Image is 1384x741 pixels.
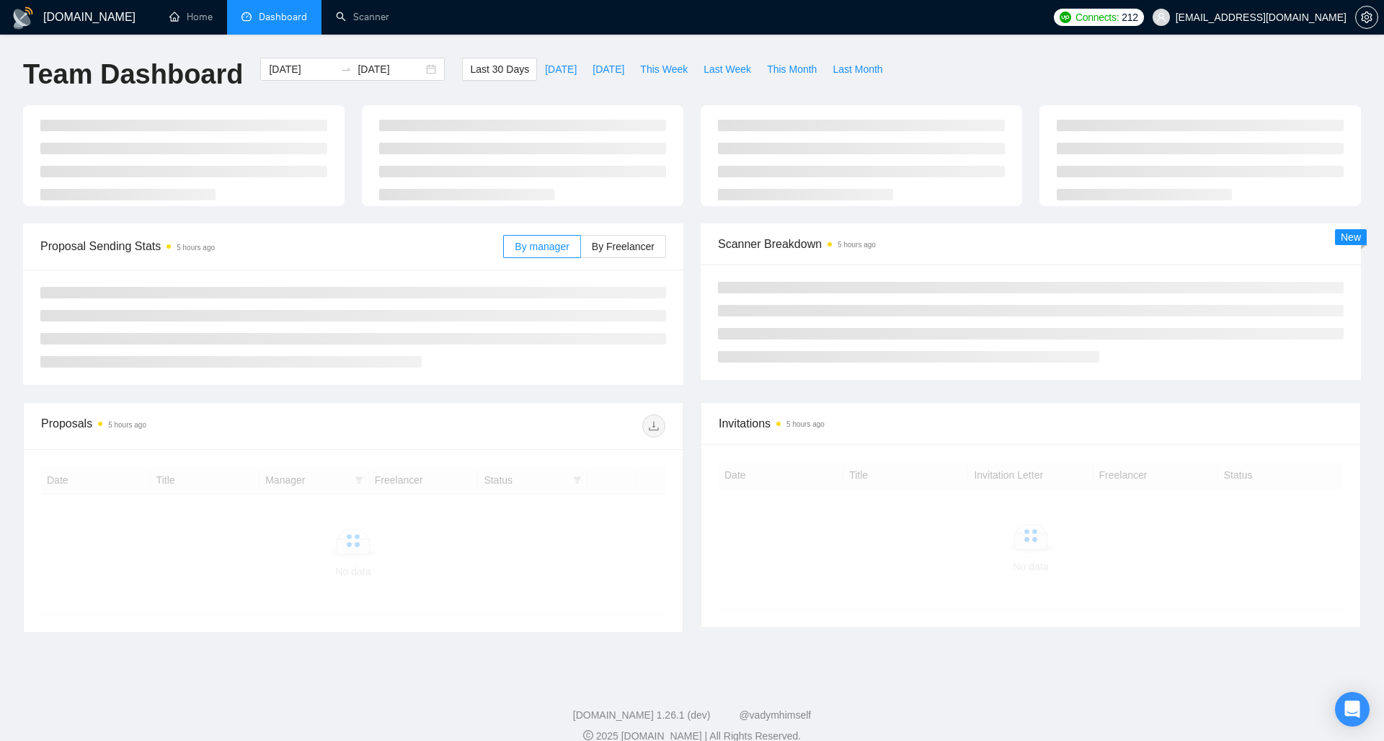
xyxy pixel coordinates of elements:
[585,58,632,81] button: [DATE]
[696,58,759,81] button: Last Week
[719,414,1343,432] span: Invitations
[358,61,423,77] input: End date
[169,11,213,23] a: homeHome
[269,61,334,77] input: Start date
[1356,12,1378,23] span: setting
[41,414,353,438] div: Proposals
[1075,9,1119,25] span: Connects:
[336,11,389,23] a: searchScanner
[1355,6,1378,29] button: setting
[340,63,352,75] span: to
[786,420,825,428] time: 5 hours ago
[825,58,890,81] button: Last Month
[515,241,569,252] span: By manager
[583,730,593,740] span: copyright
[767,61,817,77] span: This Month
[259,11,307,23] span: Dashboard
[1122,9,1137,25] span: 212
[108,421,146,429] time: 5 hours ago
[632,58,696,81] button: This Week
[537,58,585,81] button: [DATE]
[241,12,252,22] span: dashboard
[462,58,537,81] button: Last 30 Days
[23,58,243,92] h1: Team Dashboard
[833,61,882,77] span: Last Month
[592,241,655,252] span: By Freelancer
[759,58,825,81] button: This Month
[640,61,688,77] span: This Week
[340,63,352,75] span: swap-right
[1341,231,1361,243] span: New
[739,709,811,721] a: @vadymhimself
[704,61,751,77] span: Last Week
[470,61,529,77] span: Last 30 Days
[593,61,624,77] span: [DATE]
[1060,12,1071,23] img: upwork-logo.png
[1355,12,1378,23] a: setting
[1335,692,1370,727] div: Open Intercom Messenger
[12,6,35,30] img: logo
[1156,12,1166,22] span: user
[40,237,503,255] span: Proposal Sending Stats
[838,241,876,249] time: 5 hours ago
[573,709,711,721] a: [DOMAIN_NAME] 1.26.1 (dev)
[177,244,215,252] time: 5 hours ago
[545,61,577,77] span: [DATE]
[718,235,1344,253] span: Scanner Breakdown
